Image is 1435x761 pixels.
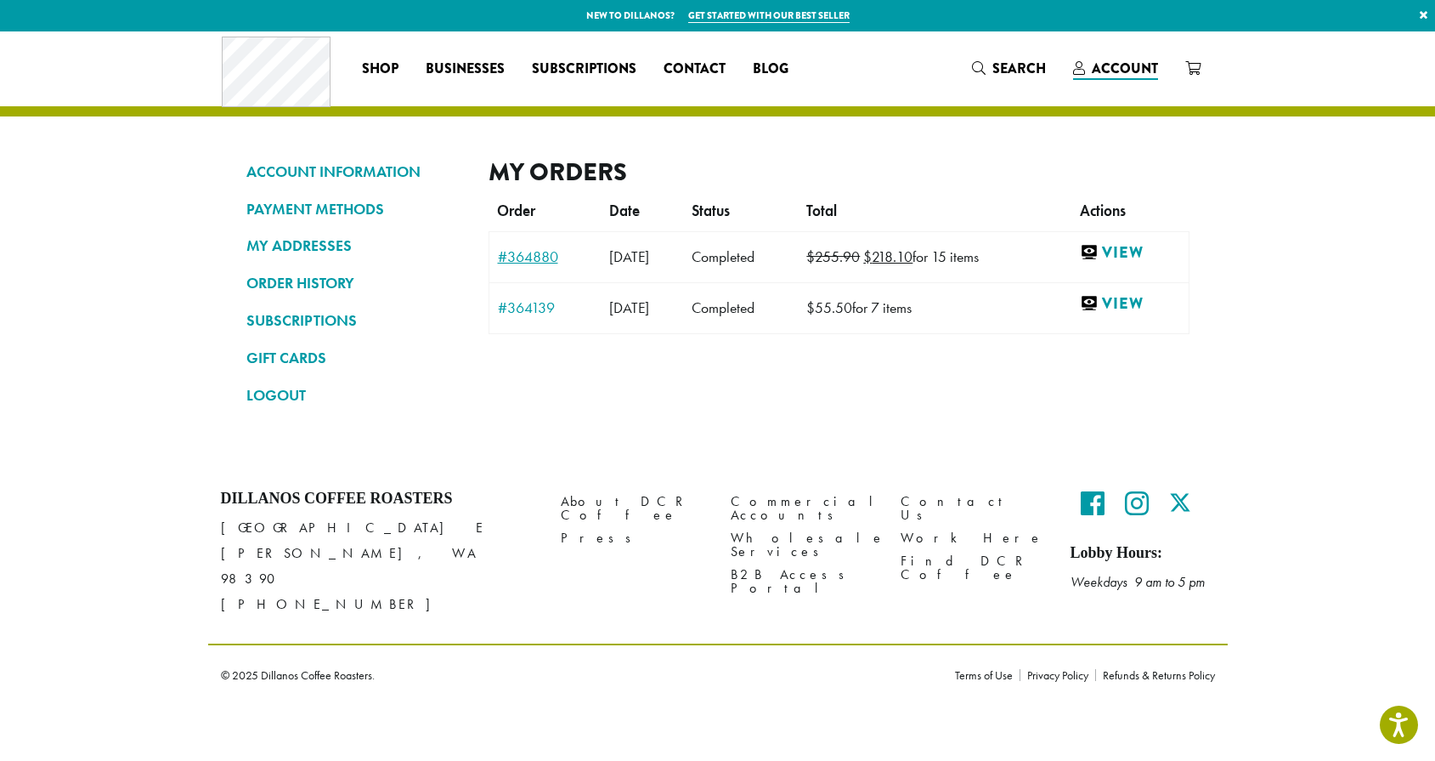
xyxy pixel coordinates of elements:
[731,490,875,526] a: Commercial Accounts
[426,59,505,80] span: Businesses
[561,527,705,550] a: Press
[958,54,1059,82] a: Search
[246,157,463,186] a: ACCOUNT INFORMATION
[246,269,463,298] a: ORDER HISTORY
[901,550,1045,587] a: Find DCR Coffee
[362,59,398,80] span: Shop
[246,381,463,410] a: LOGOUT
[1071,544,1215,563] h5: Lobby Hours:
[806,298,852,317] span: 55.50
[221,669,929,681] p: © 2025 Dillanos Coffee Roasters.
[798,282,1071,333] td: for 7 items
[561,490,705,526] a: About DCR Coffee
[1080,293,1179,315] a: View
[692,202,730,220] span: Status
[901,490,1045,526] a: Contact Us
[683,231,799,282] td: Completed
[992,59,1046,78] span: Search
[664,59,726,80] span: Contact
[955,669,1020,681] a: Terms of Use
[806,247,860,266] del: $255.90
[901,527,1045,550] a: Work Here
[498,249,593,264] a: #364880
[806,298,815,317] span: $
[609,298,649,317] span: [DATE]
[489,157,1189,187] h2: My Orders
[498,300,593,315] a: #364139
[221,490,535,508] h4: Dillanos Coffee Roasters
[731,527,875,564] a: Wholesale Services
[246,231,463,260] a: MY ADDRESSES
[246,195,463,224] a: PAYMENT METHODS
[1095,669,1215,681] a: Refunds & Returns Policy
[609,247,649,266] span: [DATE]
[221,515,535,617] p: [GEOGRAPHIC_DATA] E [PERSON_NAME], WA 98390 [PHONE_NUMBER]
[1080,202,1126,220] span: Actions
[1080,242,1179,264] a: View
[863,247,912,266] span: 218.10
[683,282,799,333] td: Completed
[806,202,837,220] span: Total
[497,202,535,220] span: Order
[348,55,412,82] a: Shop
[688,9,850,23] a: Get started with our best seller
[798,231,1071,282] td: for 15 items
[532,59,636,80] span: Subscriptions
[1092,59,1158,78] span: Account
[246,344,463,372] a: GIFT CARDS
[863,247,872,266] span: $
[1071,573,1205,591] em: Weekdays 9 am to 5 pm
[246,306,463,335] a: SUBSCRIPTIONS
[753,59,788,80] span: Blog
[246,157,463,423] nav: Account pages
[1020,669,1095,681] a: Privacy Policy
[609,202,640,220] span: Date
[731,564,875,600] a: B2B Access Portal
